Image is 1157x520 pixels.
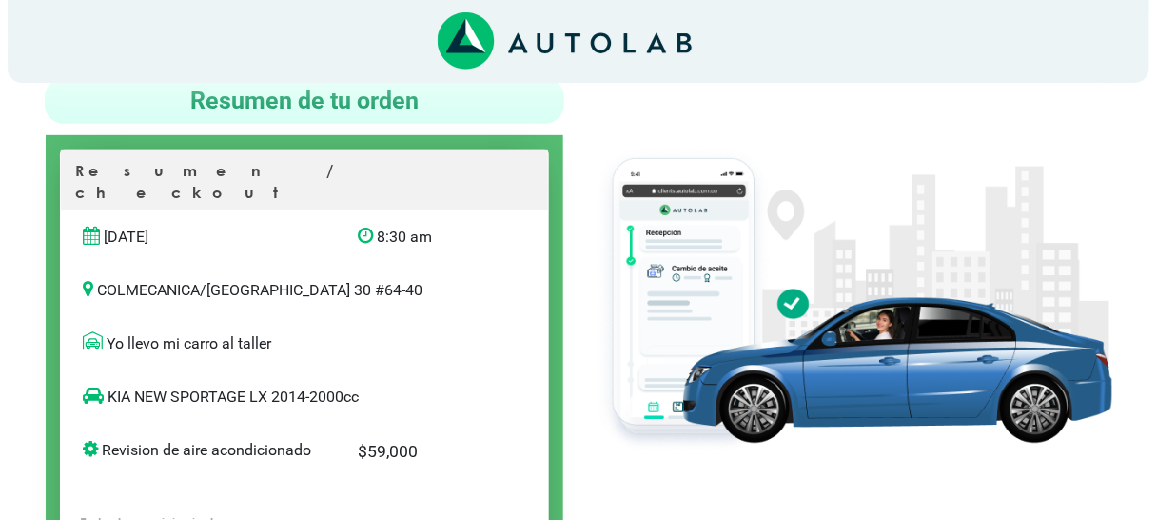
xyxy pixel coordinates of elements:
[75,160,534,210] p: Resumen / checkout
[358,226,486,249] p: 8:30 am
[83,386,487,409] p: KIA NEW SPORTAGE LX 2014-2000cc
[83,332,526,355] p: Yo llevo mi carro al taller
[52,86,557,116] h4: Resumen de tu orden
[83,279,526,302] p: COLMECANICA / [GEOGRAPHIC_DATA] 30 #64-40
[83,439,329,462] p: Revision de aire acondicionado
[438,31,692,50] a: Link al sitio de autolab
[358,439,486,464] p: $ 59,000
[83,226,329,249] p: [DATE]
